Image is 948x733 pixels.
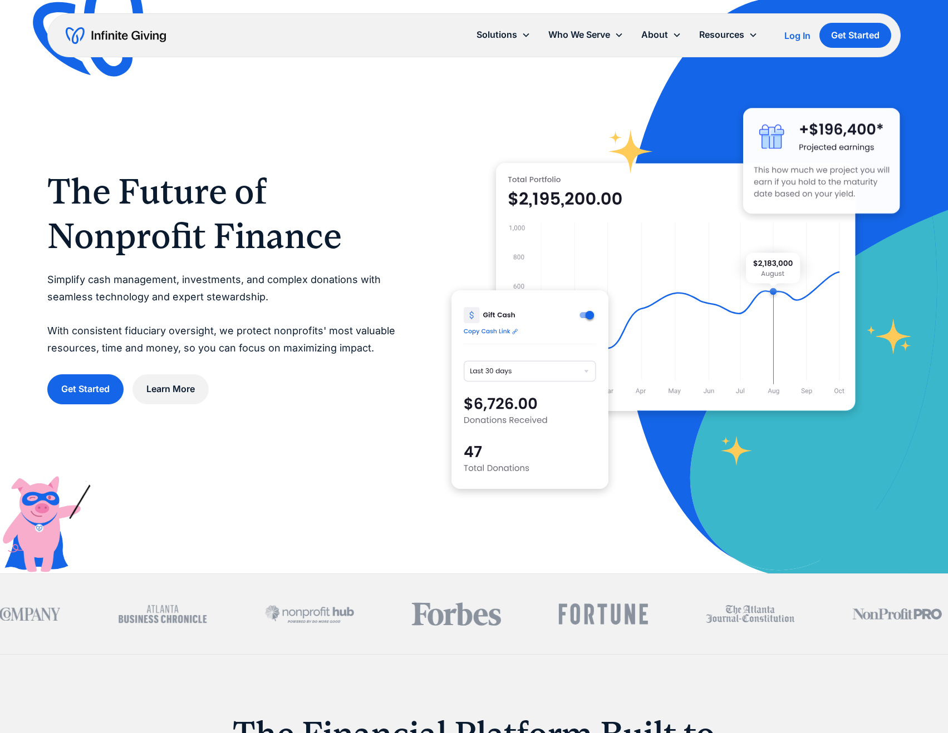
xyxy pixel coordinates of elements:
[784,31,811,40] div: Log In
[699,27,744,42] div: Resources
[47,169,407,258] h1: The Future of Nonprofit Finance
[477,27,517,42] div: Solutions
[47,374,124,404] a: Get Started
[539,23,632,47] div: Who We Serve
[47,271,407,356] p: Simplify cash management, investments, and complex donations with seamless technology and expert ...
[66,27,166,44] a: home
[867,319,912,354] img: fundraising star
[451,290,608,489] img: donation software for nonprofits
[132,374,209,404] a: Learn More
[819,23,891,48] a: Get Started
[468,23,539,47] div: Solutions
[690,23,767,47] div: Resources
[632,23,690,47] div: About
[641,27,668,42] div: About
[784,29,811,42] a: Log In
[496,163,856,411] img: nonprofit donation platform
[548,27,610,42] div: Who We Serve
